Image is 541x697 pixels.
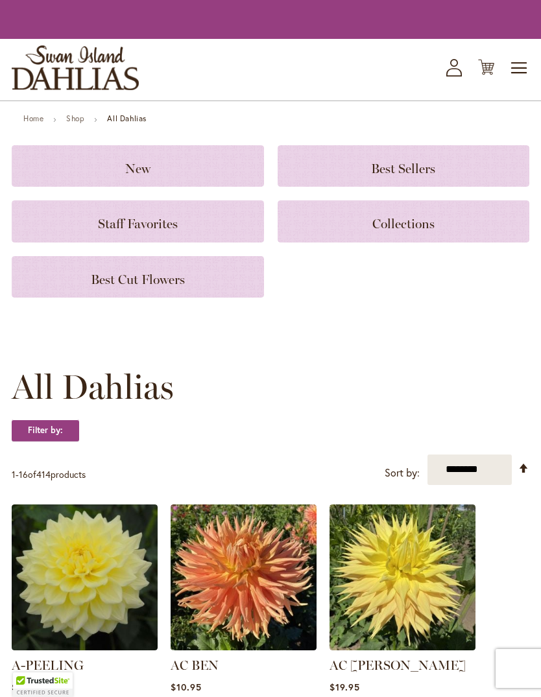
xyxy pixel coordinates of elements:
[171,504,317,650] img: AC BEN
[12,641,158,653] a: A-Peeling
[66,113,84,123] a: Shop
[12,45,139,90] a: store logo
[330,657,466,673] a: AC [PERSON_NAME]
[278,145,530,187] a: Best Sellers
[371,161,435,176] span: Best Sellers
[12,657,84,673] a: A-PEELING
[12,681,43,693] span: $12.95
[12,200,264,242] a: Staff Favorites
[12,468,16,480] span: 1
[12,145,264,187] a: New
[12,504,158,650] img: A-Peeling
[330,641,475,653] a: AC Jeri
[171,681,202,693] span: $10.95
[12,464,86,485] p: - of products
[278,200,530,242] a: Collections
[23,113,43,123] a: Home
[171,641,317,653] a: AC BEN
[385,461,420,485] label: Sort by:
[107,113,147,123] strong: All Dahlias
[171,657,219,673] a: AC BEN
[36,468,51,480] span: 414
[12,256,264,298] a: Best Cut Flowers
[13,672,73,697] div: TrustedSite Certified
[372,216,435,231] span: Collections
[330,681,360,693] span: $19.95
[12,368,174,407] span: All Dahlias
[91,272,185,287] span: Best Cut Flowers
[19,468,28,480] span: 16
[12,419,79,442] strong: Filter by:
[330,504,475,650] img: AC Jeri
[125,161,150,176] span: New
[98,216,178,231] span: Staff Favorites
